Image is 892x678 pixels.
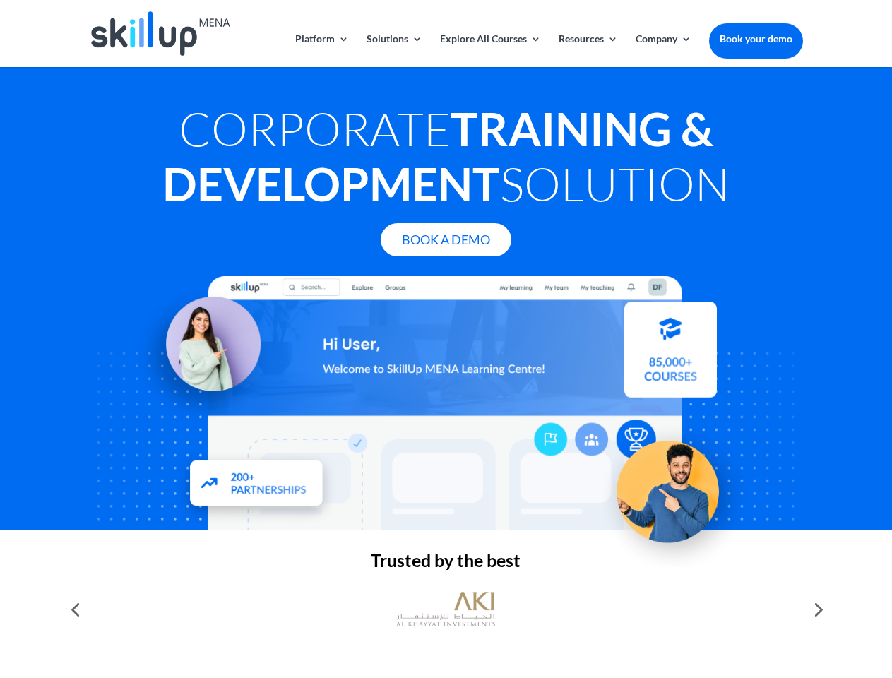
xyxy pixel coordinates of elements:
[440,34,541,67] a: Explore All Courses
[596,411,753,568] img: Upskill your workforce - SkillUp
[89,101,802,218] h1: Corporate Solution
[175,446,339,523] img: Partners - SkillUp Mena
[367,34,422,67] a: Solutions
[91,11,230,56] img: Skillup Mena
[624,307,717,403] img: Courses library - SkillUp MENA
[162,101,713,211] strong: Training & Development
[657,525,892,678] iframe: Chat Widget
[396,585,495,634] img: al khayyat investments logo
[132,281,275,424] img: Learning Management Solution - SkillUp
[89,552,802,576] h2: Trusted by the best
[381,223,511,256] a: Book A Demo
[709,23,803,54] a: Book your demo
[636,34,691,67] a: Company
[295,34,349,67] a: Platform
[559,34,618,67] a: Resources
